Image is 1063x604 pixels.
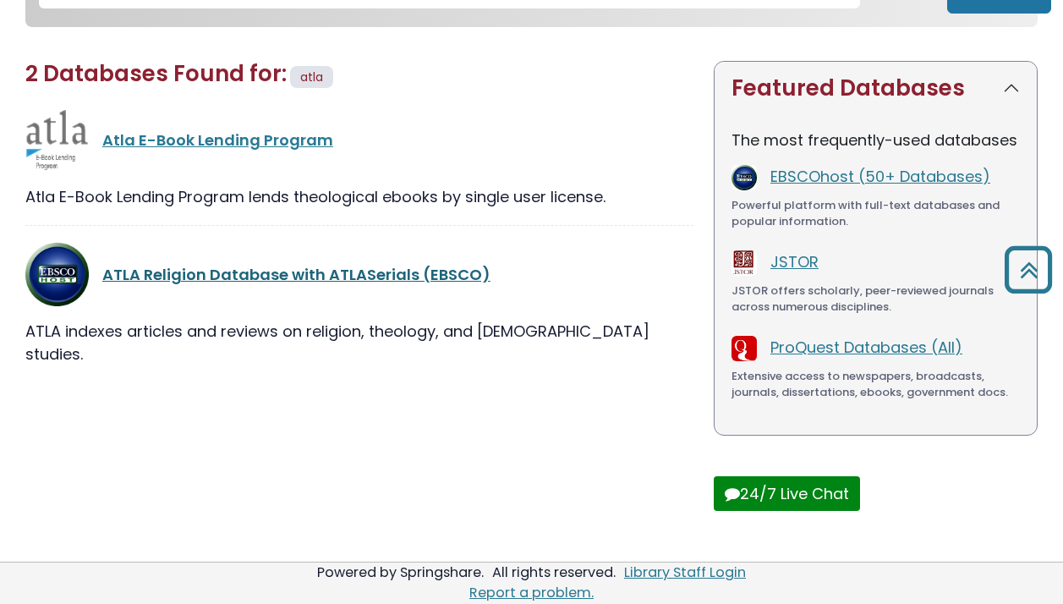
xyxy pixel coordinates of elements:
[490,563,618,582] div: All rights reserved.
[315,563,486,582] div: Powered by Springshare.
[715,62,1037,115] button: Featured Databases
[770,337,962,358] a: ProQuest Databases (All)
[624,563,746,582] a: Library Staff Login
[770,166,990,187] a: EBSCOhost (50+ Databases)
[25,58,287,89] span: 2 Databases Found for:
[998,254,1059,285] a: Back to Top
[469,583,594,602] a: Report a problem.
[102,264,490,285] a: ATLA Religion Database with ATLASerials (EBSCO)
[731,283,1020,316] div: JSTOR offers scholarly, peer-reviewed journals across numerous disciplines.
[770,251,819,272] a: JSTOR
[731,197,1020,230] div: Powerful platform with full-text databases and popular information.
[731,129,1020,151] p: The most frequently-used databases
[25,320,693,365] div: ATLA indexes articles and reviews on religion, theology, and [DEMOGRAPHIC_DATA] studies.
[300,69,323,85] span: atla
[731,368,1020,401] div: Extensive access to newspapers, broadcasts, journals, dissertations, ebooks, government docs.
[25,185,693,208] div: Atla E-Book Lending Program lends theological ebooks by single user license.
[102,129,333,151] a: Atla E-Book Lending Program
[714,476,860,511] button: 24/7 Live Chat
